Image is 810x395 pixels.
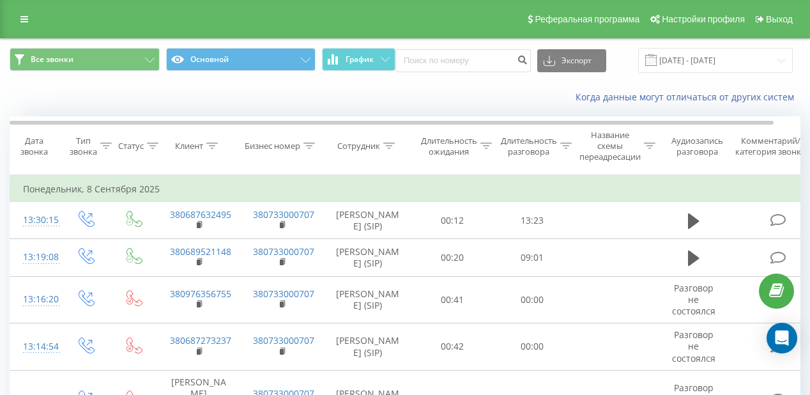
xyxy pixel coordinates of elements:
[253,208,314,221] a: 380733000707
[170,288,231,300] a: 380976356755
[245,141,300,151] div: Бизнес номер
[323,276,413,323] td: [PERSON_NAME] (SIP)
[323,202,413,239] td: [PERSON_NAME] (SIP)
[10,48,160,71] button: Все звонки
[175,141,203,151] div: Клиент
[10,136,57,157] div: Дата звонка
[253,288,314,300] a: 380733000707
[579,130,641,162] div: Название схемы переадресации
[323,323,413,371] td: [PERSON_NAME] (SIP)
[170,245,231,258] a: 380689521148
[337,141,380,151] div: Сотрудник
[23,334,49,359] div: 13:14:54
[170,208,231,221] a: 380687632495
[70,136,97,157] div: Тип звонка
[23,287,49,312] div: 13:16:20
[501,136,557,157] div: Длительность разговора
[662,14,745,24] span: Настройки профиля
[413,202,493,239] td: 00:12
[733,136,808,157] div: Комментарий/категория звонка
[253,245,314,258] a: 380733000707
[413,239,493,276] td: 00:20
[537,49,606,72] button: Экспорт
[23,208,49,233] div: 13:30:15
[23,245,49,270] div: 13:19:08
[166,48,316,71] button: Основной
[323,239,413,276] td: [PERSON_NAME] (SIP)
[322,48,395,71] button: График
[413,276,493,323] td: 00:41
[666,136,728,157] div: Аудиозапись разговора
[493,239,572,276] td: 09:01
[576,91,800,103] a: Когда данные могут отличаться от других систем
[395,49,531,72] input: Поиск по номеру
[253,334,314,346] a: 380733000707
[672,329,715,364] span: Разговор не состоялся
[535,14,639,24] span: Реферальная программа
[31,54,73,65] span: Все звонки
[767,323,797,353] div: Open Intercom Messenger
[672,282,715,317] span: Разговор не состоялся
[493,323,572,371] td: 00:00
[413,323,493,371] td: 00:42
[493,276,572,323] td: 00:00
[170,334,231,346] a: 380687273237
[493,202,572,239] td: 13:23
[346,55,374,64] span: График
[766,14,793,24] span: Выход
[421,136,477,157] div: Длительность ожидания
[118,141,144,151] div: Статус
